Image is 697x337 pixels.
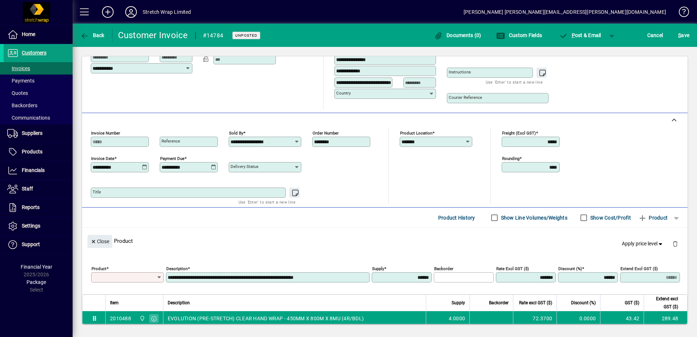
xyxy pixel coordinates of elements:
mat-label: Instructions [449,69,471,75]
span: Discount (%) [571,299,596,307]
span: Communications [7,115,50,121]
span: 4.0000 [449,315,465,322]
span: Reports [22,204,40,210]
mat-label: Rate excl GST ($) [496,266,529,271]
mat-label: Title [93,189,101,194]
button: Delete [667,235,684,252]
span: P [572,32,575,38]
div: 2010488 [110,315,131,322]
div: #14784 [203,30,224,41]
span: Product [638,212,668,224]
mat-label: Product [91,266,106,271]
span: Suppliers [22,130,42,136]
span: S [678,32,681,38]
button: Product History [435,211,478,224]
a: Home [4,25,73,44]
mat-label: Payment due [160,156,184,161]
mat-hint: Use 'Enter' to start a new line [486,78,543,86]
label: Show Cost/Profit [589,214,631,221]
span: Extend excl GST ($) [648,295,678,311]
app-page-header-button: Close [86,238,114,244]
span: Quotes [7,90,28,96]
mat-label: Reference [162,139,180,144]
button: Apply price level [619,237,667,250]
mat-label: Discount (%) [558,266,582,271]
button: Documents (0) [432,29,483,42]
mat-label: Courier Reference [449,95,482,100]
mat-label: Delivery status [231,164,258,169]
mat-label: Sold by [229,131,243,136]
span: Financials [22,167,45,173]
mat-label: Freight (excl GST) [502,131,536,136]
span: Payments [7,78,34,84]
a: Reports [4,198,73,217]
span: Back [80,32,105,38]
span: Documents (0) [434,32,481,38]
mat-label: Rounding [502,156,519,161]
mat-label: Invoice date [91,156,114,161]
mat-label: Product location [400,131,432,136]
span: SWL-AKL [138,314,146,322]
a: Financials [4,161,73,180]
td: 289.48 [644,311,687,326]
mat-label: Country [336,91,351,96]
span: Customers [22,50,46,56]
span: Settings [22,223,40,229]
a: Backorders [4,99,73,112]
div: Product [82,228,688,254]
a: Communications [4,112,73,124]
span: Products [22,149,42,155]
button: Profile [119,5,143,19]
a: Suppliers [4,124,73,143]
a: Invoices [4,62,73,75]
span: Financial Year [21,264,52,270]
mat-label: Description [166,266,188,271]
span: Package [27,279,46,285]
span: Description [168,299,190,307]
button: Post & Email [555,29,605,42]
button: Product [635,211,671,224]
mat-hint: Use 'Enter' to start a new line [239,198,295,206]
span: Backorders [7,103,37,108]
div: Customer Invoice [118,29,188,41]
span: Cancel [647,29,663,41]
button: Custom Fields [494,29,544,42]
button: Save [676,29,691,42]
label: Show Line Volumes/Weights [500,214,567,221]
a: Quotes [4,87,73,99]
button: Close [87,235,112,248]
span: GST ($) [625,299,639,307]
span: Unposted [235,33,257,38]
mat-label: Backorder [434,266,453,271]
app-page-header-button: Delete [667,240,684,247]
a: Products [4,143,73,161]
span: Rate excl GST ($) [519,299,552,307]
span: ave [678,29,689,41]
td: 43.42 [600,311,644,326]
span: EVOLUTION (PRE-STRETCH) CLEAR HAND WRAP - 450MM X 800M X 8MU (4R/BDL) [168,315,364,322]
a: Knowledge Base [673,1,688,25]
span: Close [90,236,109,248]
span: Supply [452,299,465,307]
mat-label: Supply [372,266,384,271]
a: Support [4,236,73,254]
span: Staff [22,186,33,192]
app-page-header-button: Back [73,29,113,42]
span: Home [22,31,35,37]
a: Settings [4,217,73,235]
span: Item [110,299,119,307]
mat-label: Order number [313,131,339,136]
span: Backorder [489,299,509,307]
span: Custom Fields [496,32,542,38]
span: ost & Email [559,32,601,38]
button: Add [96,5,119,19]
a: Payments [4,75,73,87]
mat-label: Extend excl GST ($) [620,266,658,271]
span: Invoices [7,65,30,71]
td: 0.0000 [557,311,600,326]
div: 72.3700 [518,315,552,322]
button: Back [78,29,106,42]
mat-label: Invoice number [91,131,120,136]
button: Cancel [645,29,665,42]
a: Staff [4,180,73,198]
